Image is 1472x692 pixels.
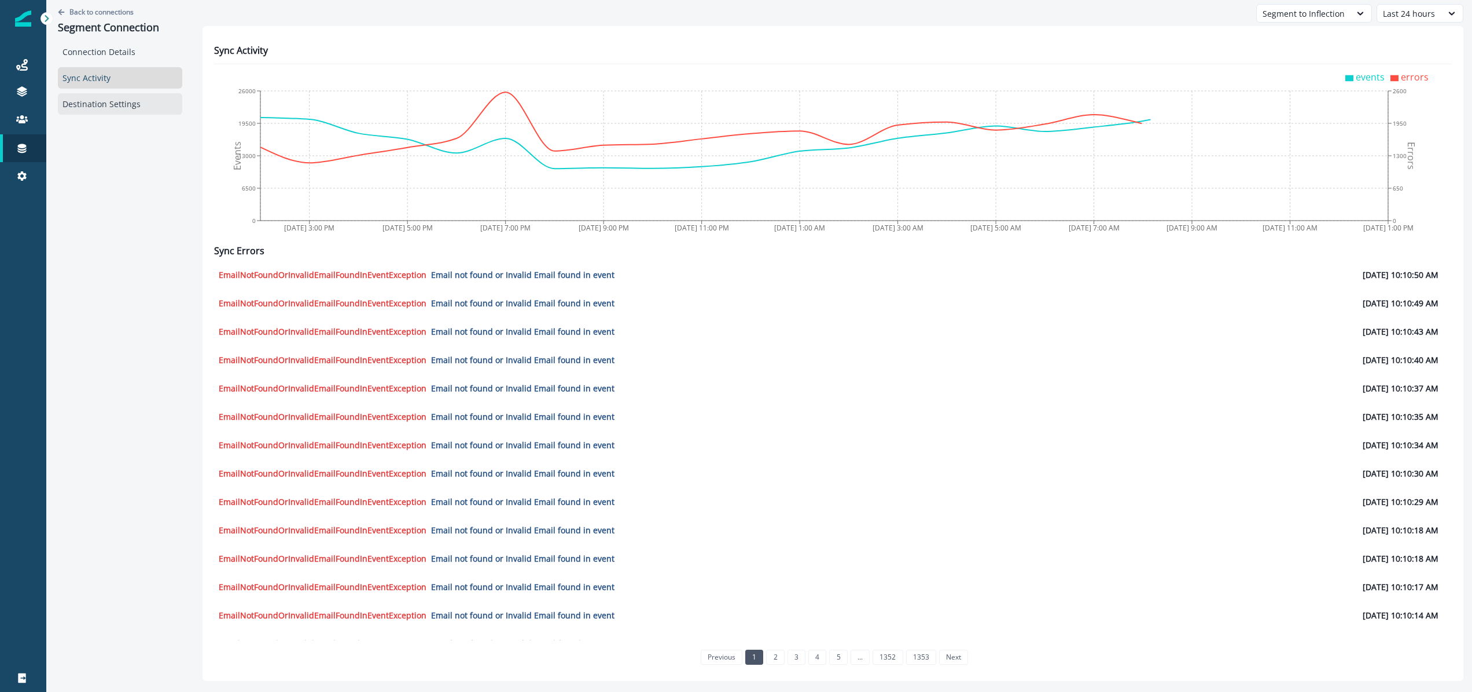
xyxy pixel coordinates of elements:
[1166,223,1217,233] tspan: [DATE] 9:00 AM
[382,223,433,233] tspan: [DATE] 5:00 PM
[431,609,614,621] span: Email not found or Invalid Email found in event
[219,439,426,451] span: EmailNotFoundOrInvalidEmailFoundInEventException
[851,650,870,665] a: Jump forward
[58,41,182,63] div: Connection Details
[431,581,614,593] span: Email not found or Invalid Email found in event
[238,152,256,160] tspan: 13000
[231,141,244,170] tspan: Events
[970,223,1021,233] tspan: [DATE] 5:00 AM
[480,223,531,233] tspan: [DATE] 7:00 PM
[431,638,614,650] span: Email not found or Invalid Email found in event
[238,119,256,127] tspan: 19500
[431,382,614,394] span: Email not found or Invalid Email found in event
[219,269,426,281] span: EmailNotFoundOrInvalidEmailFoundInEventException
[698,650,969,665] ul: Pagination
[1393,184,1403,192] tspan: 650
[1148,269,1438,281] p: [DATE] 10:10:50 AM
[431,354,614,366] span: Email not found or Invalid Email found in event
[675,223,729,233] tspan: [DATE] 11:00 PM
[58,7,134,17] button: Go back
[1356,71,1385,83] span: events
[219,325,426,338] span: EmailNotFoundOrInvalidEmailFoundInEventException
[284,223,334,233] tspan: [DATE] 3:00 PM
[431,467,614,479] span: Email not found or Invalid Email found in event
[808,650,826,665] a: Page 4
[906,650,936,665] a: Page 1353
[238,87,256,95] tspan: 26000
[431,496,614,508] span: Email not found or Invalid Email found in event
[1263,223,1318,233] tspan: [DATE] 11:00 AM
[787,650,805,665] a: Page 3
[579,223,629,233] tspan: [DATE] 9:00 PM
[939,650,968,665] a: Next page
[1401,71,1429,83] span: errors
[431,552,614,565] span: Email not found or Invalid Email found in event
[431,297,614,309] span: Email not found or Invalid Email found in event
[1393,119,1407,127] tspan: 1950
[219,467,426,479] span: EmailNotFoundOrInvalidEmailFoundInEventException
[15,10,31,27] img: Inflection
[431,325,614,338] span: Email not found or Invalid Email found in event
[219,609,426,621] span: EmailNotFoundOrInvalidEmailFoundInEventException
[214,45,268,56] h2: Sync Activity
[1393,217,1396,225] tspan: 0
[1263,8,1345,20] div: Segment to Inflection
[219,524,426,536] span: EmailNotFoundOrInvalidEmailFoundInEventException
[58,93,182,115] div: Destination Settings
[219,411,426,423] span: EmailNotFoundOrInvalidEmailFoundInEventException
[1405,142,1418,170] tspan: Errors
[1393,87,1407,95] tspan: 2600
[1148,382,1438,394] p: [DATE] 10:10:37 AM
[1148,297,1438,309] p: [DATE] 10:10:49 AM
[1148,609,1438,621] p: [DATE] 10:10:14 AM
[1363,223,1413,233] tspan: [DATE] 1:00 PM
[1148,524,1438,536] p: [DATE] 10:10:18 AM
[1148,496,1438,508] p: [DATE] 10:10:29 AM
[219,552,426,565] span: EmailNotFoundOrInvalidEmailFoundInEventException
[219,382,426,394] span: EmailNotFoundOrInvalidEmailFoundInEventException
[431,524,614,536] span: Email not found or Invalid Email found in event
[252,217,256,225] tspan: 0
[219,297,426,309] span: EmailNotFoundOrInvalidEmailFoundInEventException
[774,223,825,233] tspan: [DATE] 1:00 AM
[745,650,763,665] a: Page 1 is your current page
[219,496,426,508] span: EmailNotFoundOrInvalidEmailFoundInEventException
[1148,325,1438,338] p: [DATE] 10:10:43 AM
[1148,467,1438,479] p: [DATE] 10:10:30 AM
[431,439,614,451] span: Email not found or Invalid Email found in event
[1383,8,1436,20] div: Last 24 hours
[829,650,847,665] a: Page 5
[219,354,426,366] span: EmailNotFoundOrInvalidEmailFoundInEventException
[219,638,426,650] span: EmailNotFoundOrInvalidEmailFoundInEventException
[58,21,182,34] p: Segment Connection
[69,7,134,17] p: Back to connections
[1148,638,1438,650] p: [DATE] 10:10:13 AM
[1068,223,1119,233] tspan: [DATE] 7:00 AM
[58,67,182,89] div: Sync Activity
[431,411,614,423] span: Email not found or Invalid Email found in event
[1393,152,1407,160] tspan: 1300
[766,650,784,665] a: Page 2
[219,581,426,593] span: EmailNotFoundOrInvalidEmailFoundInEventException
[1148,411,1438,423] p: [DATE] 10:10:35 AM
[1148,581,1438,593] p: [DATE] 10:10:17 AM
[431,269,614,281] span: Email not found or Invalid Email found in event
[872,223,923,233] tspan: [DATE] 3:00 AM
[1148,439,1438,451] p: [DATE] 10:10:34 AM
[214,246,264,257] h2: Sync Errors
[1148,552,1438,565] p: [DATE] 10:10:18 AM
[873,650,903,665] a: Page 1352
[1148,354,1438,366] p: [DATE] 10:10:40 AM
[242,184,256,192] tspan: 6500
